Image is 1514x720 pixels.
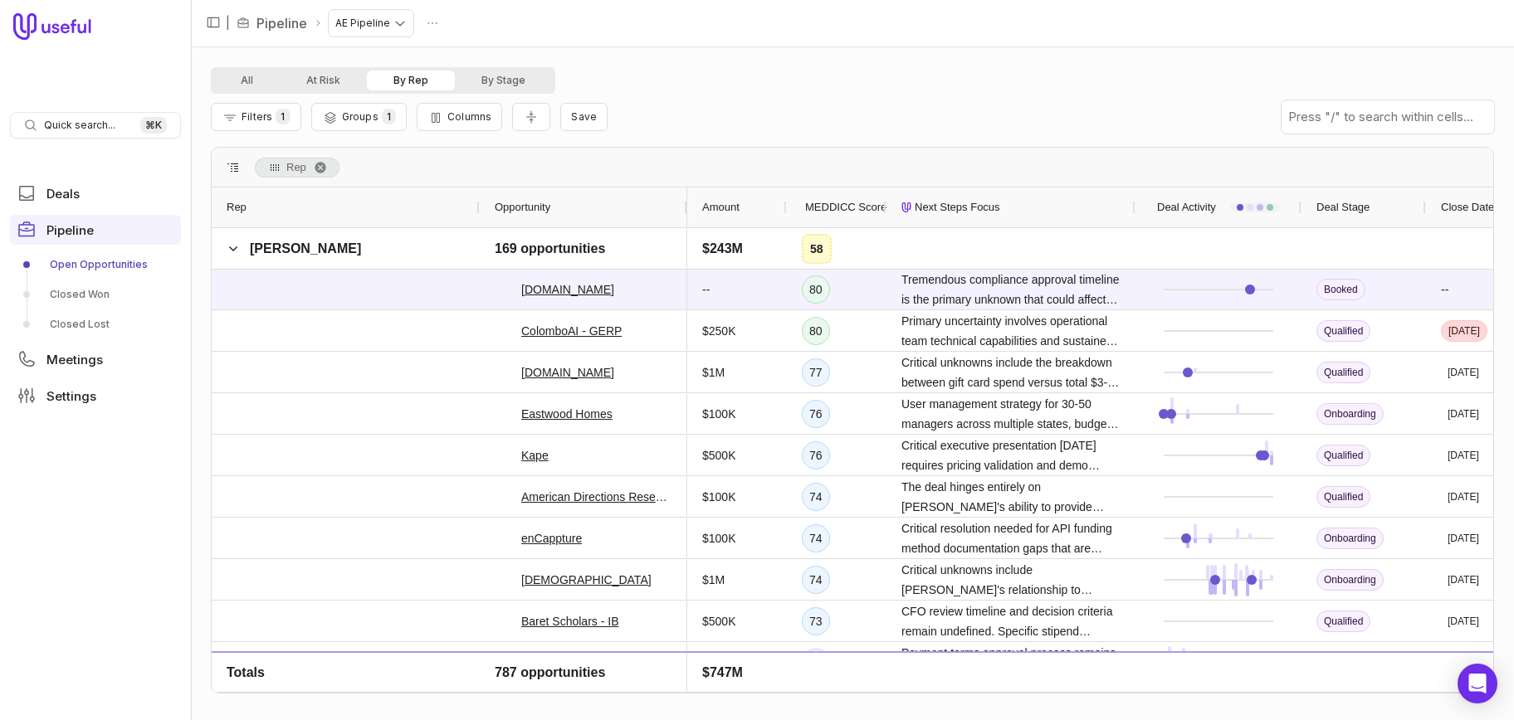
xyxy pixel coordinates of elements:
span: Rep. Press ENTER to sort. Press DELETE to remove [255,158,339,178]
a: Pipeline [256,13,307,33]
span: $1M [702,362,725,382]
time: [DATE] [1448,490,1479,504]
span: $243M [702,239,743,259]
span: Filters [242,110,272,123]
span: Onboarding [1316,403,1384,425]
time: [DATE] [1448,407,1479,421]
div: 76 [802,400,830,428]
span: Qualified [1316,486,1370,508]
span: Settings [46,390,96,402]
span: Save [571,110,597,123]
div: 73 [802,607,830,635]
div: 80 [802,275,830,304]
span: Tremendous compliance approval timeline is the primary unknown that could affect [PERSON_NAME]'s ... [901,270,1121,309]
div: Open Intercom Messenger [1458,664,1497,703]
a: Closed Lost [10,311,181,338]
span: Pipeline [46,224,94,236]
a: Pipeline [10,215,181,245]
span: Critical unknowns include [PERSON_NAME]'s relationship to economic buyers and budget authority fo... [901,560,1121,600]
button: Actions [420,11,445,36]
a: ColomboAI - GERP [521,321,622,341]
button: Filter Pipeline [211,103,301,131]
time: [DATE] [1448,615,1479,628]
a: Open Opportunities [10,251,181,278]
span: $250K [702,321,735,341]
span: -- [702,280,710,299]
button: Columns [417,103,502,131]
span: $100K [702,487,735,507]
a: [DEMOGRAPHIC_DATA] [521,570,652,590]
span: Critical executive presentation [DATE] requires pricing validation and demo materials. Technical ... [901,435,1121,475]
a: Meetings [10,344,181,374]
span: Amount [702,197,740,217]
span: $100K [702,404,735,424]
span: User management strategy for 30-50 managers across multiple states, budget allocation structure (... [901,394,1121,434]
span: Critical resolution needed for API funding method documentation gaps that are blocking technical ... [901,518,1121,558]
div: 73 [802,690,830,718]
span: Opportunity [495,197,550,217]
div: 58 [802,234,832,264]
button: Collapse sidebar [201,10,226,35]
span: 1 [382,109,396,124]
button: Create a new saved view [560,103,608,131]
input: Press "/" to search within cells... [1282,100,1494,134]
button: By Stage [455,71,552,90]
div: Next Steps Focus [901,187,1121,227]
span: Negotiation [1316,652,1382,674]
span: Columns [447,110,491,123]
span: Payment terms approval process remains unclear with dependency on unnamed [PERSON_NAME] leadershi... [901,643,1121,683]
a: Eastwood Homes [521,404,613,424]
span: 1 [276,109,290,124]
span: Onboarding [1316,528,1384,549]
time: [DATE] [1448,656,1479,669]
time: [DATE] [1448,449,1479,462]
span: $100K [702,528,735,548]
a: Closed Won [10,281,181,308]
div: Row Groups [255,158,339,178]
span: Primary uncertainty involves operational team technical capabilities and sustained CEO engagement... [901,311,1121,351]
span: Next Steps Focus [915,197,1000,217]
span: Qualified [1316,320,1370,342]
button: By Rep [367,71,455,90]
a: Deals [10,178,181,208]
a: [DOMAIN_NAME] [521,362,614,382]
div: MEDDICC Score [802,187,872,227]
div: 77 [802,358,830,387]
a: [PERSON_NAME] [521,653,617,673]
span: Deal Activity [1157,197,1216,217]
span: Rep [286,158,306,178]
span: 169 opportunities [495,239,605,259]
button: At Risk [280,71,367,90]
span: Qualified [1316,362,1370,383]
time: [DATE] [1448,573,1479,586]
kbd: ⌘ K [140,117,167,134]
time: [DATE] [1448,324,1480,338]
span: Meetings [46,353,103,366]
span: Qualified [1316,445,1370,466]
time: [DATE] [1448,532,1479,545]
span: Quick search... [44,119,115,132]
div: 80 [802,317,830,345]
span: $500K [702,445,735,465]
span: Qualified [1316,611,1370,632]
span: $1M [702,570,725,590]
a: Kape [521,445,549,465]
span: Critical unknowns include the breakdown between gift card spend versus total $3-4M gifting budget... [901,353,1121,392]
span: The deal hinges entirely on [PERSON_NAME]'s ability to provide industry data and benchmarking cap... [901,477,1121,517]
span: Booked [1316,279,1365,300]
span: Deal Stage [1316,197,1370,217]
span: | [226,13,230,33]
span: MEDDICC Score [805,197,886,217]
div: 74 [802,566,830,594]
span: Onboarding [1316,569,1384,591]
span: $500K [702,611,735,631]
button: Group Pipeline [311,103,407,131]
a: American Directions Research Group - [PERSON_NAME] [GEOGRAPHIC_DATA] [521,487,672,507]
span: Groups [342,110,378,123]
a: [DOMAIN_NAME] [521,280,614,299]
div: 76 [802,441,830,469]
button: All [214,71,280,90]
span: Rep [227,197,247,217]
span: Deals [46,187,80,200]
span: Close Date [1441,197,1494,217]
